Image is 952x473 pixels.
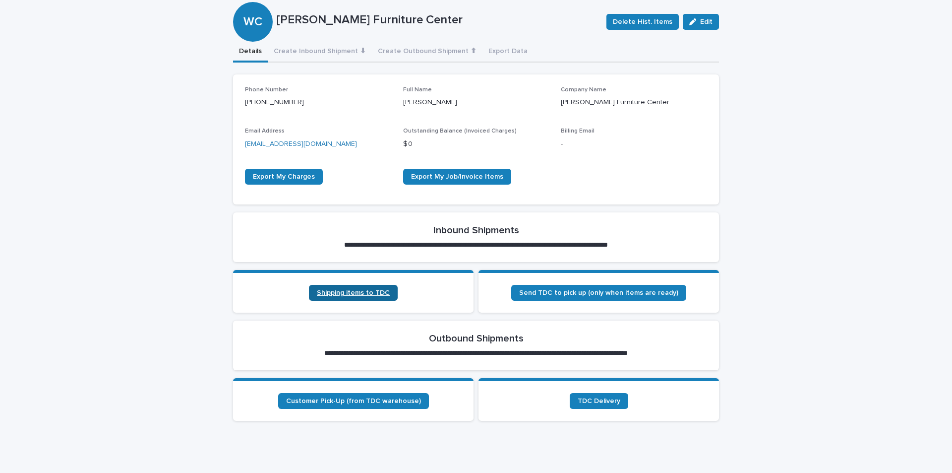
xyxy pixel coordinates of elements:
button: Create Inbound Shipment ⬇ [268,42,372,63]
span: Export My Charges [253,173,315,180]
span: Email Address [245,128,285,134]
span: Phone Number [245,87,288,93]
span: Customer Pick-Up (from TDC warehouse) [286,398,421,405]
span: Delete Hist. Items [613,17,672,27]
span: TDC Delivery [578,398,620,405]
button: Create Outbound Shipment ⬆ [372,42,482,63]
a: [EMAIL_ADDRESS][DOMAIN_NAME] [245,140,357,147]
p: [PERSON_NAME] Furniture Center [561,97,707,108]
span: Edit [700,18,713,25]
p: $ 0 [403,139,549,149]
span: Outstanding Balance (Invoiced Charges) [403,128,517,134]
p: [PERSON_NAME] Furniture Center [277,13,598,27]
span: Company Name [561,87,606,93]
span: Full Name [403,87,432,93]
button: Export Data [482,42,534,63]
a: Export My Job/Invoice Items [403,169,511,185]
span: Send TDC to pick up (only when items are ready) [519,289,678,296]
h2: Inbound Shipments [433,224,519,236]
p: - [561,139,707,149]
span: Export My Job/Invoice Items [411,173,503,180]
a: Export My Charges [245,169,323,185]
span: Shipping items to TDC [317,289,390,296]
button: Edit [683,14,719,30]
a: Send TDC to pick up (only when items are ready) [511,285,686,301]
a: Customer Pick-Up (from TDC warehouse) [278,393,429,409]
span: Billing Email [561,128,595,134]
a: Shipping items to TDC [309,285,398,301]
h2: Outbound Shipments [429,333,524,344]
a: TDC Delivery [570,393,628,409]
button: Details [233,42,268,63]
button: Delete Hist. Items [606,14,679,30]
a: [PHONE_NUMBER] [245,99,304,106]
p: [PERSON_NAME] [403,97,549,108]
